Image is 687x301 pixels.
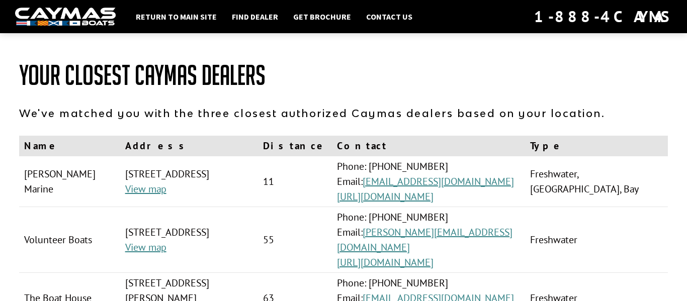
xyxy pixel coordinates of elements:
td: Phone: [PHONE_NUMBER] Email: [332,156,525,207]
th: Distance [258,136,332,156]
a: [URL][DOMAIN_NAME] [337,190,434,203]
a: Get Brochure [288,10,356,23]
a: View map [125,182,166,195]
td: [PERSON_NAME] Marine [19,156,120,207]
div: 1-888-4CAYMAS [534,6,672,28]
a: [EMAIL_ADDRESS][DOMAIN_NAME] [363,175,514,188]
td: [STREET_ADDRESS] [120,156,258,207]
th: Address [120,136,258,156]
th: Name [19,136,120,156]
td: Phone: [PHONE_NUMBER] Email: [332,207,525,273]
a: [PERSON_NAME][EMAIL_ADDRESS][DOMAIN_NAME] [337,226,512,254]
td: Freshwater, [GEOGRAPHIC_DATA], Bay [525,156,668,207]
td: Volunteer Boats [19,207,120,273]
td: [STREET_ADDRESS] [120,207,258,273]
img: white-logo-c9c8dbefe5ff5ceceb0f0178aa75bf4bb51f6bca0971e226c86eb53dfe498488.png [15,8,116,26]
h1: Your Closest Caymas Dealers [19,60,668,90]
a: Contact Us [361,10,417,23]
a: Return to main site [131,10,222,23]
p: We've matched you with the three closest authorized Caymas dealers based on your location. [19,106,668,121]
td: 55 [258,207,332,273]
th: Contact [332,136,525,156]
td: 11 [258,156,332,207]
td: Freshwater [525,207,668,273]
a: [URL][DOMAIN_NAME] [337,256,434,269]
a: View map [125,241,166,254]
a: Find Dealer [227,10,283,23]
th: Type [525,136,668,156]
